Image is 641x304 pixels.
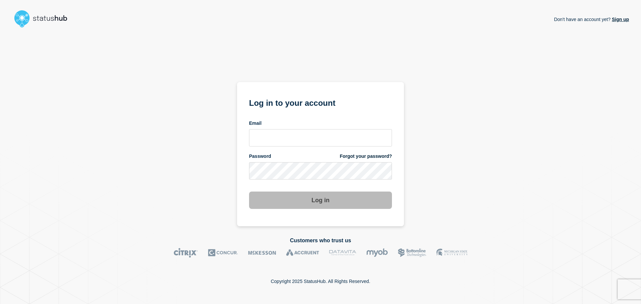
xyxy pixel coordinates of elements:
[398,248,426,258] img: Bottomline logo
[12,8,75,29] img: StatusHub logo
[436,248,467,258] img: MSU logo
[12,238,629,244] h2: Customers who trust us
[271,279,370,284] p: Copyright 2025 StatusHub. All Rights Reserved.
[249,192,392,209] button: Log in
[286,248,319,258] img: Accruent logo
[554,11,629,27] p: Don't have an account yet?
[611,17,629,22] a: Sign up
[248,248,276,258] img: McKesson logo
[249,96,392,108] h1: Log in to your account
[329,248,356,258] img: DataVita logo
[249,129,392,146] input: email input
[174,248,198,258] img: Citrix logo
[249,162,392,180] input: password input
[340,153,392,160] a: Forgot your password?
[366,248,388,258] img: myob logo
[249,153,271,160] span: Password
[249,120,261,126] span: Email
[208,248,238,258] img: Concur logo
